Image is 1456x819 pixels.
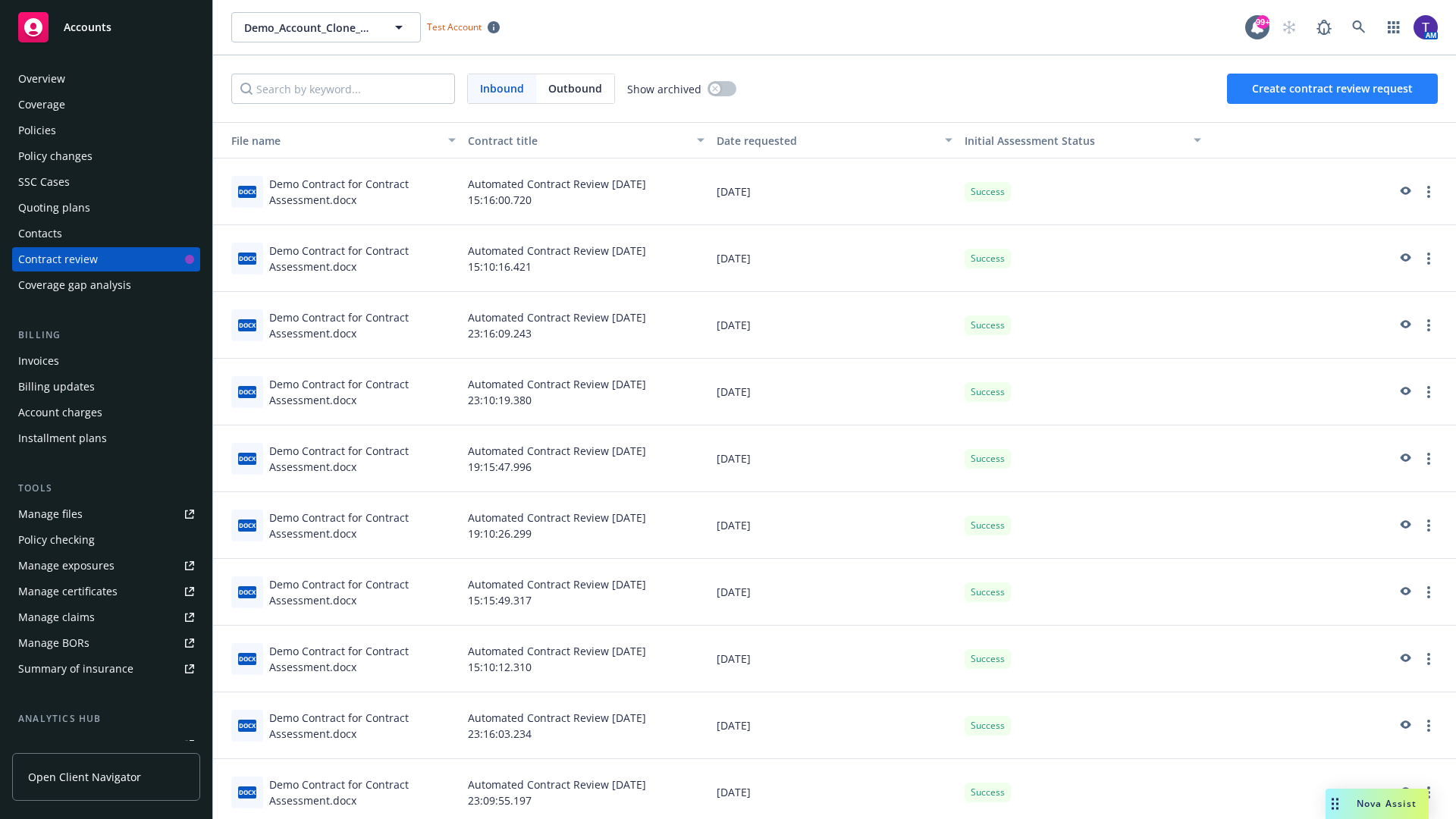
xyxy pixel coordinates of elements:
[244,20,375,36] span: Demo_Account_Clone_QA_CR_Tests_Demo
[12,375,200,399] a: Billing updates
[711,158,959,225] div: [DATE]
[1344,12,1374,42] a: Search
[421,19,506,35] span: Test Account
[231,12,421,42] button: Demo_Account_Clone_QA_CR_Tests_Demo
[12,144,200,168] a: Policy changes
[971,185,1005,199] span: Success
[238,386,256,397] span: docx
[12,481,200,496] div: Tools
[965,133,1095,148] span: Initial Assessment Status
[12,631,200,655] a: Manage BORs
[18,118,56,143] div: Policies
[18,67,65,91] div: Overview
[1414,15,1438,39] img: photo
[462,158,711,225] div: Automated Contract Review [DATE] 15:16:00.720
[28,769,141,785] span: Open Client Navigator
[548,80,602,96] span: Outbound
[238,653,256,664] span: docx
[711,492,959,559] div: [DATE]
[269,576,456,608] div: Demo Contract for Contract Assessment.docx
[238,519,256,531] span: docx
[18,247,98,271] div: Contract review
[1395,583,1414,601] a: preview
[12,221,200,246] a: Contacts
[269,443,456,475] div: Demo Contract for Contract Assessment.docx
[18,554,115,578] div: Manage exposures
[1227,74,1438,104] button: Create contract review request
[238,786,256,798] span: docx
[971,652,1005,666] span: Success
[1395,783,1414,802] a: preview
[18,502,83,526] div: Manage files
[462,559,711,626] div: Automated Contract Review [DATE] 15:15:49.317
[269,243,456,275] div: Demo Contract for Contract Assessment.docx
[12,502,200,526] a: Manage files
[711,559,959,626] div: [DATE]
[18,605,95,629] div: Manage claims
[12,400,200,425] a: Account charges
[12,711,200,726] div: Analytics hub
[238,586,256,598] span: docx
[238,720,256,731] span: docx
[1420,650,1438,668] a: more
[18,426,107,450] div: Installment plans
[219,133,439,149] div: File name
[462,626,711,692] div: Automated Contract Review [DATE] 15:10:12.310
[536,74,614,103] span: Outbound
[18,221,62,246] div: Contacts
[971,252,1005,265] span: Success
[1420,516,1438,535] a: more
[971,786,1005,799] span: Success
[462,359,711,425] div: Automated Contract Review [DATE] 23:10:19.380
[462,292,711,359] div: Automated Contract Review [DATE] 23:16:09.243
[12,349,200,373] a: Invoices
[711,425,959,492] div: [DATE]
[12,170,200,194] a: SSC Cases
[1420,249,1438,268] a: more
[18,733,144,757] div: Loss summary generator
[12,118,200,143] a: Policies
[18,93,65,117] div: Coverage
[12,579,200,604] a: Manage certificates
[468,133,688,149] div: Contract title
[18,400,102,425] div: Account charges
[12,426,200,450] a: Installment plans
[269,710,456,742] div: Demo Contract for Contract Assessment.docx
[468,74,536,103] span: Inbound
[1420,583,1438,601] a: more
[269,510,456,541] div: Demo Contract for Contract Assessment.docx
[238,253,256,264] span: docx
[1395,516,1414,535] a: preview
[711,692,959,759] div: [DATE]
[231,74,455,104] input: Search by keyword...
[1357,797,1417,810] span: Nova Assist
[717,133,937,149] div: Date requested
[1420,450,1438,468] a: more
[219,133,439,149] div: Toggle SortBy
[64,21,111,33] span: Accounts
[711,626,959,692] div: [DATE]
[12,67,200,91] a: Overview
[971,385,1005,399] span: Success
[1309,12,1339,42] a: Report a Bug
[269,643,456,675] div: Demo Contract for Contract Assessment.docx
[12,247,200,271] a: Contract review
[18,579,118,604] div: Manage certificates
[269,176,456,208] div: Demo Contract for Contract Assessment.docx
[1256,15,1269,29] div: 99+
[12,93,200,117] a: Coverage
[462,692,711,759] div: Automated Contract Review [DATE] 23:16:03.234
[12,328,200,343] div: Billing
[12,733,200,757] a: Loss summary generator
[18,196,90,220] div: Quoting plans
[12,554,200,578] a: Manage exposures
[12,605,200,629] a: Manage claims
[462,425,711,492] div: Automated Contract Review [DATE] 19:15:47.996
[12,657,200,681] a: Summary of insurance
[1274,12,1304,42] a: Start snowing
[269,376,456,408] div: Demo Contract for Contract Assessment.docx
[1379,12,1409,42] a: Switch app
[971,519,1005,532] span: Success
[269,777,456,808] div: Demo Contract for Contract Assessment.docx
